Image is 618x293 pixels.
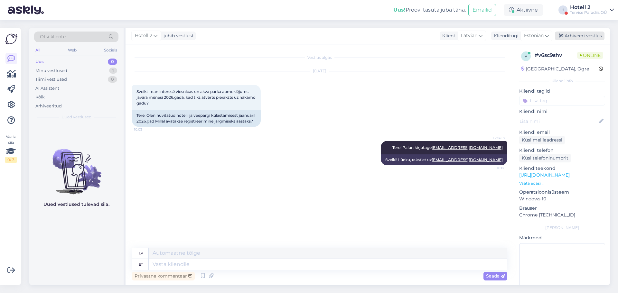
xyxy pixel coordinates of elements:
div: Proovi tasuta juba täna: [393,6,466,14]
p: Kliendi telefon [519,147,605,154]
div: Vaata siia [5,134,17,163]
div: Socials [103,46,118,54]
div: juhib vestlust [161,32,194,39]
a: [EMAIL_ADDRESS][DOMAIN_NAME] [432,157,503,162]
span: Tere! Palun kirjutage [392,145,503,150]
p: Uued vestlused tulevad siia. [43,201,109,208]
p: Operatsioonisüsteem [519,189,605,196]
div: 0 / 3 [5,157,17,163]
div: # v6sc9shv [535,51,577,59]
div: Küsi meiliaadressi [519,136,565,144]
p: Chrome [TECHNICAL_ID] [519,212,605,218]
span: 10:03 [134,127,158,132]
div: Tervise Paradiis OÜ [570,10,607,15]
div: [GEOGRAPHIC_DATA], Ogre [521,66,589,72]
div: [PERSON_NAME] [519,225,605,231]
div: Tere. Olen huvitatud hotelli ja veepargi külastamisest jaanuaril 2026.gad Millal avatakse registr... [132,110,261,127]
img: No chats [29,137,124,195]
a: [URL][DOMAIN_NAME] [519,172,570,178]
span: Saada [486,273,505,279]
div: [DATE] [132,68,507,74]
button: Emailid [468,4,496,16]
div: 0 [108,76,117,83]
span: Sveiki. man interesē viesnīcas un akva parka apmeklējums javāra mēnesī 2026.gadā. kad tiks atvērt... [136,89,257,105]
div: 0 [108,59,117,65]
p: Klienditeekond [519,165,605,172]
span: Latvian [461,32,477,39]
p: Kliendi email [519,129,605,136]
div: Klienditugi [491,32,519,39]
div: et [139,259,143,270]
div: Arhiveeri vestlus [555,32,604,40]
div: 1 [109,68,117,74]
div: Hotell 2 [570,5,607,10]
a: Hotell 2Tervise Paradiis OÜ [570,5,614,15]
span: 10:08 [481,166,505,170]
div: Aktiivne [504,4,543,16]
span: Uued vestlused [61,114,91,120]
input: Lisa tag [519,96,605,105]
span: Otsi kliente [40,33,66,40]
div: Arhiveeritud [35,103,62,109]
p: Kliendi tag'id [519,88,605,95]
span: Hotell 2 [135,32,152,39]
p: Vaata edasi ... [519,180,605,186]
div: H [558,5,567,14]
div: Tiimi vestlused [35,76,67,83]
input: Lisa nimi [520,118,598,125]
div: Küsi telefoninumbrit [519,154,571,162]
div: Klient [440,32,455,39]
div: Uus [35,59,44,65]
a: [EMAIL_ADDRESS][DOMAIN_NAME] [432,145,503,150]
p: Märkmed [519,234,605,241]
span: Estonian [524,32,544,39]
p: Windows 10 [519,196,605,202]
b: Uus! [393,7,406,13]
span: Online [577,52,603,59]
div: Web [67,46,78,54]
div: Sveiki! Lūdzu, rakstiet uz [381,154,507,165]
div: Minu vestlused [35,68,67,74]
img: Askly Logo [5,33,17,45]
div: AI Assistent [35,85,59,92]
p: Kliendi nimi [519,108,605,115]
div: Kliendi info [519,78,605,84]
span: Hotell 2 [481,136,505,141]
span: v [525,54,527,59]
p: Brauser [519,205,605,212]
div: Privaatne kommentaar [132,272,195,280]
div: lv [139,248,143,259]
div: Vestlus algas [132,55,507,60]
div: All [34,46,42,54]
div: Kõik [35,94,45,100]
